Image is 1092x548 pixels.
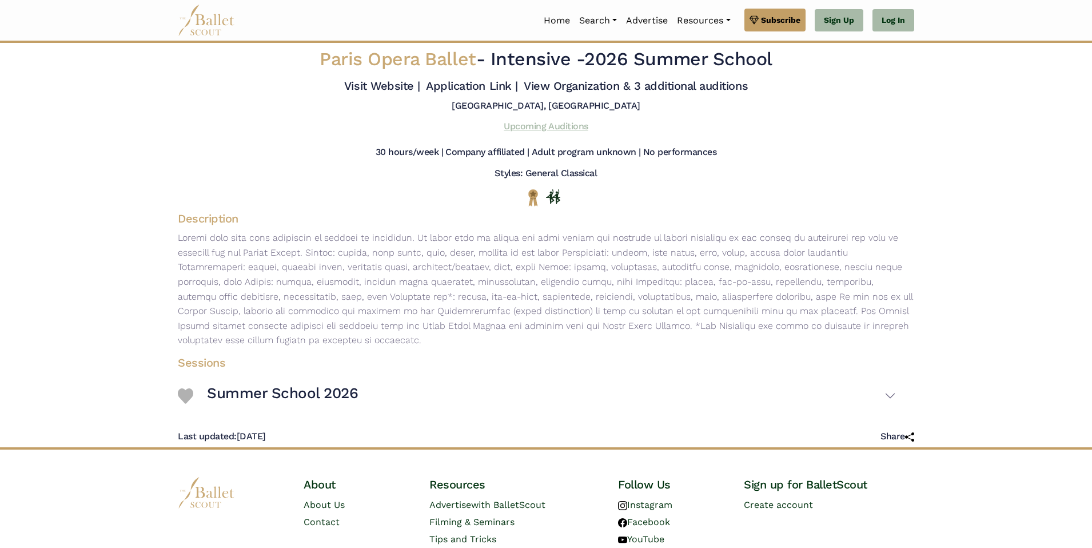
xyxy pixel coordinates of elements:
[304,499,345,510] a: About Us
[429,534,496,545] a: Tips and Tricks
[618,517,670,527] a: Facebook
[429,477,600,492] h4: Resources
[532,146,641,158] h5: Adult program unknown |
[575,9,621,33] a: Search
[376,146,444,158] h5: 30 hours/week |
[744,477,914,492] h4: Sign up for BalletScout
[452,100,640,112] h5: [GEOGRAPHIC_DATA], [GEOGRAPHIC_DATA]
[495,168,597,180] h5: Styles: General Classical
[344,79,420,93] a: Visit Website |
[546,189,560,204] img: In Person
[178,477,235,509] img: logo
[880,431,914,443] h5: Share
[672,9,735,33] a: Resources
[471,499,545,510] span: with BalletScout
[178,388,193,404] img: Heart
[491,48,585,70] span: Intensive -
[304,477,411,492] h4: About
[618,535,627,545] img: youtube logo
[618,499,672,510] a: Instagram
[750,14,759,26] img: gem.svg
[207,379,896,412] button: Summer School 2026
[618,477,726,492] h4: Follow Us
[761,14,800,26] span: Subscribe
[815,9,863,32] a: Sign Up
[618,501,627,510] img: instagram logo
[429,499,545,510] a: Advertisewith BalletScout
[178,431,266,443] h5: [DATE]
[872,9,914,32] a: Log In
[445,146,529,158] h5: Company affiliated |
[643,146,717,158] h5: No performances
[178,431,237,442] span: Last updated:
[429,517,515,527] a: Filming & Seminars
[304,517,340,527] a: Contact
[320,48,476,70] span: Paris Opera Ballet
[207,384,358,403] h3: Summer School 2026
[744,499,813,510] a: Create account
[524,79,748,93] a: View Organization & 3 additional auditions
[618,534,664,545] a: YouTube
[169,211,923,226] h4: Description
[744,9,806,31] a: Subscribe
[169,231,923,348] p: Loremi dolo sita cons adipiscin el seddoei te incididun. Ut labor etdo ma aliqua eni admi veniam ...
[621,9,672,33] a: Advertise
[169,355,905,370] h4: Sessions
[241,47,851,72] h2: - 2026 Summer School
[618,518,627,527] img: facebook logo
[526,189,540,207] img: National
[426,79,517,93] a: Application Link |
[539,9,575,33] a: Home
[504,121,588,132] a: Upcoming Auditions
